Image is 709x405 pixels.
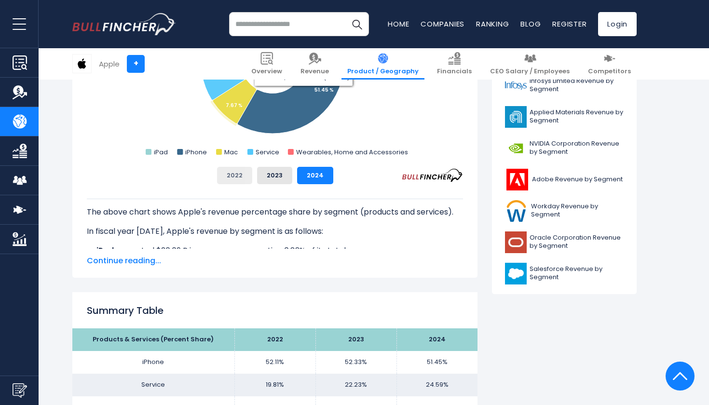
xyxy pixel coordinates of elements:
a: Product / Geography [341,48,424,80]
tspan: 7.67 % [226,102,243,109]
td: 19.81% [234,374,315,396]
img: NVDA logo [505,137,527,159]
span: Workday Revenue by Segment [531,202,624,219]
span: Continue reading... [87,255,463,267]
img: ORCL logo [505,231,527,253]
span: Salesforce Revenue by Segment [530,265,624,282]
a: Login [598,12,637,36]
text: Service [256,148,279,157]
td: 51.45% [396,351,477,374]
a: Salesforce Revenue by Segment [499,260,629,287]
img: bullfincher logo [72,13,176,35]
text: Mac [224,148,238,157]
td: 22.23% [315,374,396,396]
span: Product / Geography [347,67,419,76]
p: In fiscal year [DATE], Apple's revenue by segment is as follows: [87,226,463,237]
text: Wearables, Home and Accessories [296,148,408,157]
p: The above chart shows Apple's revenue percentage share by segment (products and services). [87,206,463,218]
a: + [127,55,145,73]
span: Revenue [300,67,329,76]
a: Home [388,19,409,29]
a: Ranking [476,19,509,29]
th: Products & Services (Percent Share) [72,328,234,351]
a: Register [552,19,586,29]
span: Financials [437,67,472,76]
b: iPad [96,245,114,256]
li: generated $26.69 B in revenue, representing 6.83% of its total revenue. [87,245,463,256]
a: Adobe Revenue by Segment [499,166,629,193]
a: Applied Materials Revenue by Segment [499,104,629,130]
td: 52.11% [234,351,315,374]
div: Apple [99,58,120,69]
a: Overview [245,48,288,80]
button: Search [345,12,369,36]
td: iPhone [72,351,234,374]
a: Oracle Corporation Revenue by Segment [499,229,629,256]
th: 2024 [396,328,477,351]
span: Infosys Limited Revenue by Segment [530,77,624,94]
button: 2023 [257,167,292,184]
span: Applied Materials Revenue by Segment [530,108,624,125]
a: Financials [431,48,477,80]
a: Competitors [582,48,637,80]
a: Infosys Limited Revenue by Segment [499,72,629,99]
img: ADBE logo [505,169,529,190]
th: 2023 [315,328,396,351]
span: NVIDIA Corporation Revenue by Segment [530,140,624,156]
a: CEO Salary / Employees [484,48,575,80]
td: 24.59% [396,374,477,396]
a: Go to homepage [72,13,176,35]
a: Revenue [295,48,335,80]
td: Service [72,374,234,396]
a: NVIDIA Corporation Revenue by Segment [499,135,629,162]
span: Competitors [588,67,631,76]
img: AAPL logo [73,54,91,73]
tspan: 51.45 % [314,86,334,94]
a: Workday Revenue by Segment [499,198,629,224]
button: 2024 [297,167,333,184]
span: Oracle Corporation Revenue by Segment [530,234,624,250]
div: The for Apple is the iPhone, which represents 51.45% of its total revenue. The for Apple is the i... [87,199,463,349]
img: INFY logo [505,75,527,96]
a: Blog [520,19,541,29]
a: Companies [421,19,464,29]
img: CRM logo [505,263,527,284]
button: 2022 [217,167,252,184]
span: Adobe Revenue by Segment [532,175,623,184]
h2: Summary Table [87,303,463,318]
text: iPhone [185,148,207,157]
td: 52.33% [315,351,396,374]
img: AMAT logo [505,106,527,128]
span: CEO Salary / Employees [490,67,570,76]
text: iPad [154,148,168,157]
th: 2022 [234,328,315,351]
span: Overview [251,67,282,76]
img: WDAY logo [505,200,528,222]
